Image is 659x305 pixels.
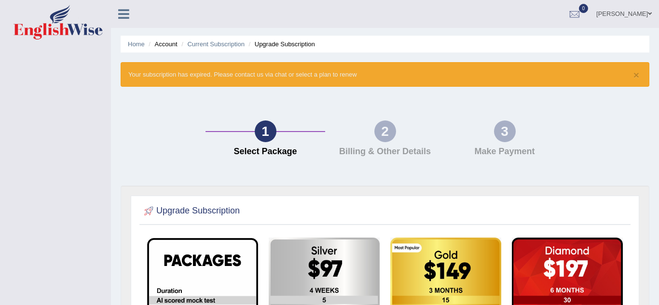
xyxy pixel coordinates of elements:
div: Your subscription has expired. Please contact us via chat or select a plan to renew [121,62,649,87]
h4: Select Package [210,147,320,157]
a: Home [128,40,145,48]
h4: Make Payment [450,147,560,157]
h2: Upgrade Subscription [142,204,240,218]
div: 1 [255,120,276,142]
a: Current Subscription [187,40,245,48]
div: 2 [374,120,396,142]
li: Upgrade Subscription [247,40,315,49]
button: × [633,70,639,80]
h4: Billing & Other Details [330,147,440,157]
div: 3 [494,120,516,142]
li: Account [146,40,177,49]
span: 0 [579,4,589,13]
